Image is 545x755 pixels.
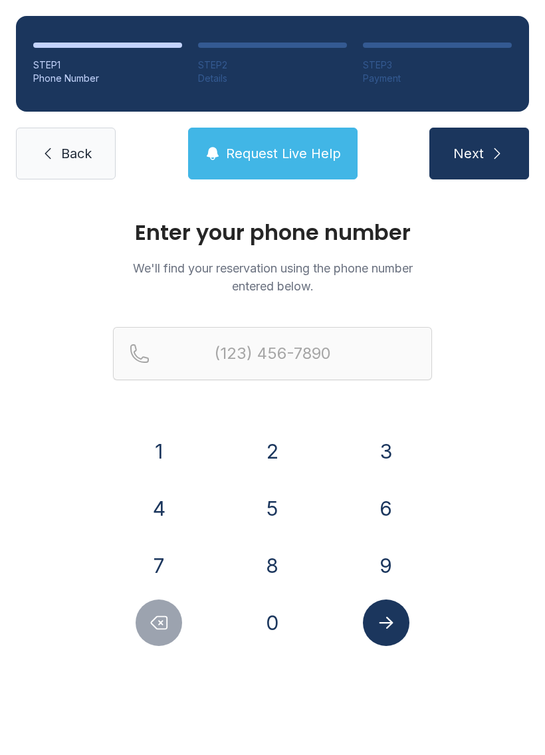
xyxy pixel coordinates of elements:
[198,72,347,85] div: Details
[363,485,409,532] button: 6
[363,72,512,85] div: Payment
[33,72,182,85] div: Phone Number
[33,58,182,72] div: STEP 1
[113,222,432,243] h1: Enter your phone number
[363,58,512,72] div: STEP 3
[113,327,432,380] input: Reservation phone number
[198,58,347,72] div: STEP 2
[363,428,409,475] button: 3
[136,542,182,589] button: 7
[136,599,182,646] button: Delete number
[249,428,296,475] button: 2
[113,259,432,295] p: We'll find your reservation using the phone number entered below.
[226,144,341,163] span: Request Live Help
[136,485,182,532] button: 4
[61,144,92,163] span: Back
[363,542,409,589] button: 9
[249,542,296,589] button: 8
[249,599,296,646] button: 0
[453,144,484,163] span: Next
[249,485,296,532] button: 5
[363,599,409,646] button: Submit lookup form
[136,428,182,475] button: 1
